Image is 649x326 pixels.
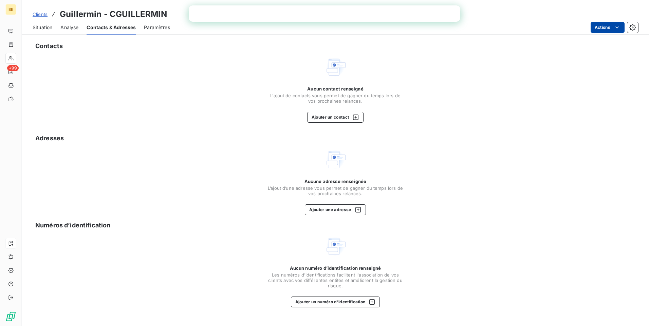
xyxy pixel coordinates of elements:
[189,5,460,22] iframe: Intercom live chat bannière
[307,86,363,91] span: Aucun contact renseigné
[291,297,380,307] button: Ajouter un numéro d’identification
[591,22,625,33] button: Actions
[5,4,16,15] div: BE
[267,93,403,104] span: L'ajout de contacts vous permet de gagner du temps lors de vos prochaines relances.
[35,41,63,51] h5: Contacts
[7,65,19,71] span: +99
[324,236,346,257] img: Empty state
[305,204,366,215] button: Ajouter une adresse
[33,11,48,18] a: Clients
[87,24,136,31] span: Contacts & Adresses
[33,12,48,17] span: Clients
[33,24,52,31] span: Situation
[267,185,403,196] span: L’ajout d’une adresse vous permet de gagner du temps lors de vos prochaines relances.
[60,8,167,20] h3: Guillermin - CGUILLERMIN
[35,134,64,143] h5: Adresses
[324,148,346,170] img: Empty state
[144,24,170,31] span: Paramètres
[267,272,403,288] span: Les numéros d'identifications facilitent l'association de vos clients avec vos différentes entité...
[324,56,346,78] img: Empty state
[626,303,642,319] iframe: Intercom live chat
[35,221,111,230] h5: Numéros d’identification
[5,311,16,322] img: Logo LeanPay
[60,24,78,31] span: Analyse
[290,265,381,271] span: Aucun numéro d’identification renseigné
[304,179,367,184] span: Aucune adresse renseignée
[307,112,364,123] button: Ajouter un contact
